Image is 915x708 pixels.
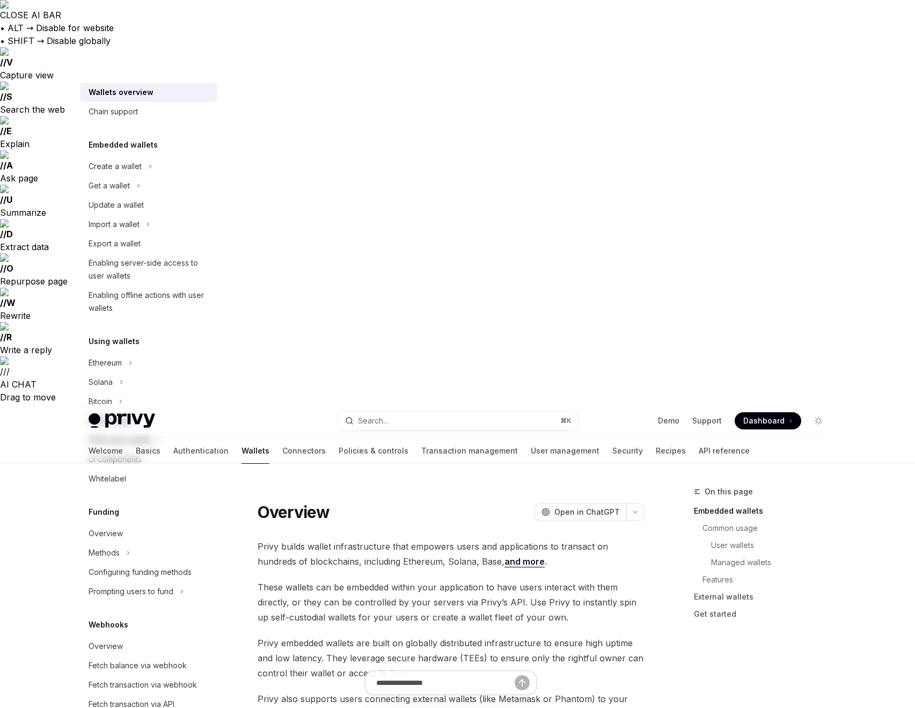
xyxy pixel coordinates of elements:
span: Dashboard [743,415,785,426]
a: Whitelabel [80,469,217,488]
a: Security [612,438,643,464]
h5: Webhooks [89,618,128,631]
span: ⌘ K [560,417,572,425]
a: and more [504,556,545,567]
a: Welcome [89,438,123,464]
input: Ask a question... [376,671,515,695]
a: Overview [80,637,217,656]
button: Toggle Methods section [80,543,217,563]
div: Overview [89,527,123,540]
a: Common usage [694,520,836,537]
div: Search... [358,414,388,427]
a: Connectors [282,438,326,464]
a: Policies & controls [339,438,408,464]
span: Open in ChatGPT [554,507,620,517]
a: Fetch balance via webhook [80,656,217,675]
a: Wallets [241,438,269,464]
div: Fetch balance via webhook [89,659,187,672]
span: Privy embedded wallets are built on globally distributed infrastructure to ensure high uptime and... [258,636,645,681]
span: On this page [705,485,753,498]
button: Open search [338,411,578,430]
a: Transaction management [421,438,518,464]
a: API reference [699,438,750,464]
div: Whitelabel [89,472,126,485]
h5: Funding [89,506,119,519]
a: User wallets [694,537,836,554]
a: External wallets [694,588,836,605]
a: Overview [80,524,217,543]
a: User management [531,438,599,464]
a: Configuring funding methods [80,563,217,582]
a: Demo [658,415,679,426]
div: Configuring funding methods [89,566,192,579]
span: These wallets can be embedded within your application to have users interact with them directly, ... [258,580,645,625]
a: Managed wallets [694,554,836,571]
button: Open in ChatGPT [535,503,626,521]
div: Prompting users to fund [89,585,173,598]
button: Toggle Prompting users to fund section [80,582,217,601]
a: Embedded wallets [694,502,836,520]
a: Authentication [173,438,229,464]
div: Methods [89,546,120,559]
img: light logo [89,413,155,428]
a: Fetch transaction via webhook [80,675,217,695]
div: Overview [89,640,123,653]
span: Privy builds wallet infrastructure that empowers users and applications to transact on hundreds o... [258,539,645,569]
a: Support [692,415,722,426]
a: Features [694,571,836,588]
button: Toggle dark mode [810,412,827,429]
a: Get started [694,605,836,623]
h1: Overview [258,502,330,522]
a: Dashboard [735,412,801,429]
div: Fetch transaction via webhook [89,678,197,691]
a: Basics [136,438,160,464]
button: Send message [515,675,530,690]
a: Recipes [656,438,686,464]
